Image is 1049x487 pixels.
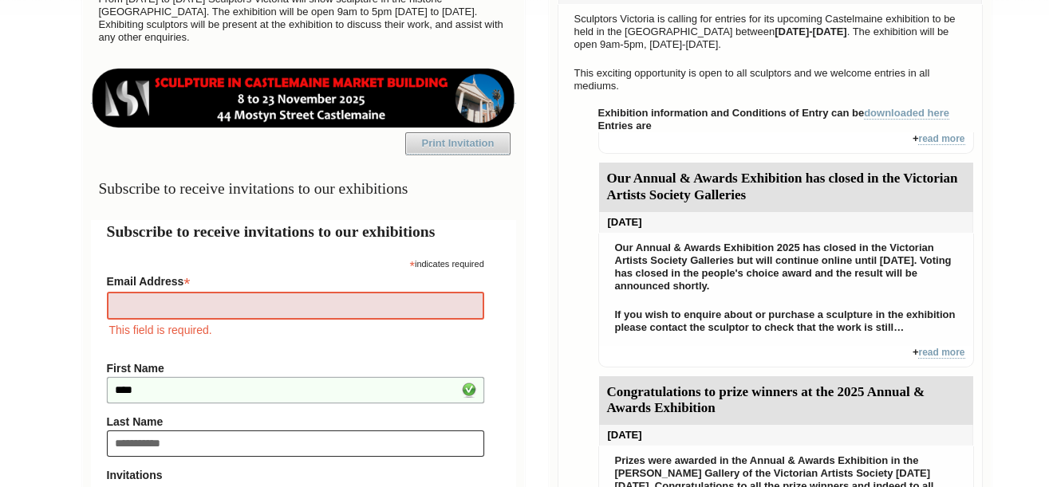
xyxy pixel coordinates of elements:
img: castlemaine-ldrbd25v2.png [91,69,516,128]
div: indicates required [107,255,484,270]
a: downloaded here [864,107,949,120]
div: + [598,346,974,367]
div: This field is required. [107,321,484,339]
h3: Subscribe to receive invitations to our exhibitions [91,173,516,204]
div: + [598,132,974,154]
label: Last Name [107,415,484,428]
div: Congratulations to prize winners at the 2025 Annual & Awards Exhibition [599,376,973,426]
div: [DATE] [599,212,973,233]
strong: [DATE]-[DATE] [775,26,847,37]
strong: Invitations [107,469,484,481]
p: If you wish to enquire about or purchase a sculpture in the exhibition please contact the sculpto... [607,304,965,338]
label: First Name [107,362,484,375]
h2: Subscribe to receive invitations to our exhibitions [107,220,500,243]
div: [DATE] [599,425,973,446]
label: Email Address [107,270,484,289]
div: Our Annual & Awards Exhibition has closed in the Victorian Artists Society Galleries [599,163,973,212]
p: Sculptors Victoria is calling for entries for its upcoming Castelmaine exhibition to be held in t... [566,9,974,55]
a: read more [918,347,964,359]
a: read more [918,133,964,145]
p: This exciting opportunity is open to all sculptors and we welcome entries in all mediums. [566,63,974,96]
strong: Exhibition information and Conditions of Entry can be [598,107,950,120]
a: Print Invitation [405,132,511,155]
p: Our Annual & Awards Exhibition 2025 has closed in the Victorian Artists Society Galleries but wil... [607,238,965,297]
